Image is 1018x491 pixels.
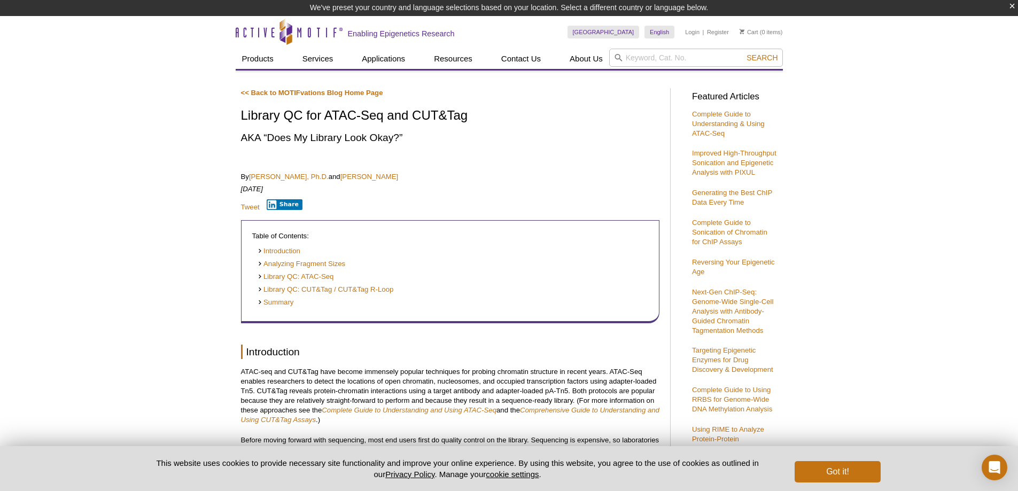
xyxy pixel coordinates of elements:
[563,49,609,69] a: About Us
[138,457,778,480] p: This website uses cookies to provide necessary site functionality and improve your online experie...
[740,28,758,36] a: Cart
[241,345,659,359] h2: Introduction
[241,367,659,425] p: ATAC-seq and CUT&Tag have become immensely popular techniques for probing chromatin structure in ...
[258,285,394,295] a: Library QC: CUT&Tag / CUT&Tag R-Loop
[747,53,778,62] span: Search
[692,219,767,246] a: Complete Guide to Sonication of Chromatin for ChIP Assays
[241,406,659,424] a: Comprehensive Guide to Understanding and Using CUT&Tag Assays
[707,28,729,36] a: Register
[568,26,640,38] a: [GEOGRAPHIC_DATA]
[241,130,659,145] h2: AKA “Does My Library Look Okay?”
[252,231,648,241] p: Table of Contents:
[355,49,411,69] a: Applications
[385,470,434,479] a: Privacy Policy
[703,26,704,38] li: |
[692,110,765,137] a: Complete Guide to Understanding & Using ATAC-Seq
[740,26,783,38] li: (0 items)
[296,49,340,69] a: Services
[692,425,773,453] a: Using RIME to Analyze Protein-Protein Interactions on Chromatin
[322,406,496,414] a: Complete Guide to Understanding and Using ATAC-Seq
[486,470,539,479] button: cookie settings
[267,199,302,210] button: Share
[258,259,346,269] a: Analyzing Fragment Sizes
[258,272,334,282] a: Library QC: ATAC-Seq
[249,173,329,181] a: [PERSON_NAME], Ph.D.
[241,435,659,484] p: Before moving forward with sequencing, most end users first do quality control on the library. Se...
[241,185,263,193] em: [DATE]
[258,246,300,256] a: Introduction
[692,386,772,413] a: Complete Guide to Using RRBS for Genome-Wide DNA Methylation Analysis
[258,298,294,308] a: Summary
[692,258,775,276] a: Reversing Your Epigenetic Age
[982,455,1007,480] div: Open Intercom Messenger
[241,89,383,97] a: << Back to MOTIFvations Blog Home Page
[340,173,398,181] a: [PERSON_NAME]
[692,92,778,102] h3: Featured Articles
[348,29,455,38] h2: Enabling Epigenetics Research
[692,189,772,206] a: Generating the Best ChIP Data Every Time
[685,28,700,36] a: Login
[236,49,280,69] a: Products
[740,29,744,34] img: Your Cart
[692,149,776,176] a: Improved High-Throughput Sonication and Epigenetic Analysis with PIXUL
[743,53,781,63] button: Search
[692,346,773,373] a: Targeting Epigenetic Enzymes for Drug Discovery & Development
[241,203,260,211] a: Tweet
[795,461,880,482] button: Got it!
[241,172,659,182] p: By and
[428,49,479,69] a: Resources
[495,49,547,69] a: Contact Us
[644,26,674,38] a: English
[692,288,773,334] a: Next-Gen ChIP-Seq: Genome-Wide Single-Cell Analysis with Antibody-Guided Chromatin Tagmentation M...
[609,49,783,67] input: Keyword, Cat. No.
[241,108,659,124] h1: Library QC for ATAC-Seq and CUT&Tag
